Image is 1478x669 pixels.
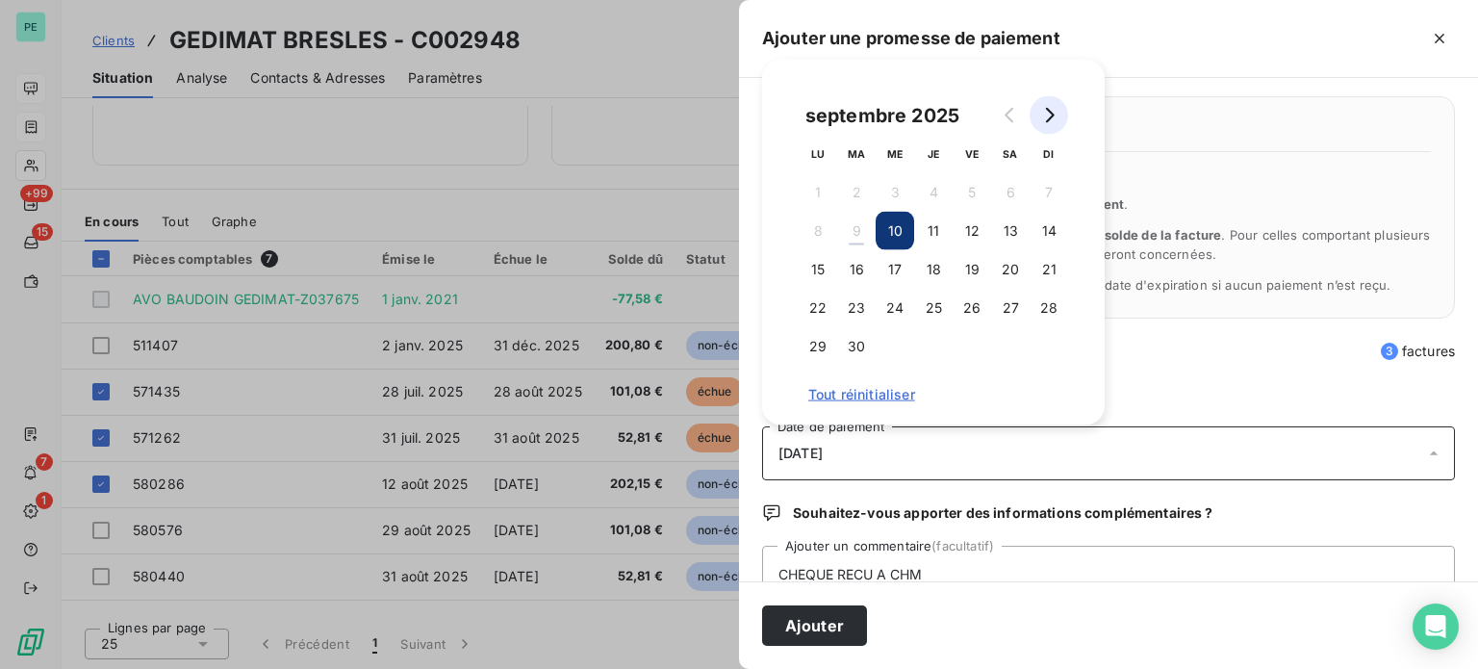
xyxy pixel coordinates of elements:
button: 7 [1030,173,1068,212]
div: Open Intercom Messenger [1413,604,1459,650]
button: 26 [953,289,991,327]
button: 16 [837,250,876,289]
button: 8 [799,212,837,250]
h5: Ajouter une promesse de paiement [762,25,1060,52]
th: mercredi [876,135,914,173]
button: 15 [799,250,837,289]
span: 3 [1381,343,1398,360]
th: mardi [837,135,876,173]
button: 17 [876,250,914,289]
th: lundi [799,135,837,173]
th: vendredi [953,135,991,173]
button: 12 [953,212,991,250]
button: 2 [837,173,876,212]
textarea: CHEQUE RECU A CHM [762,546,1455,619]
span: factures [1381,342,1455,361]
button: Go to previous month [991,96,1030,135]
span: [DATE] [778,446,823,461]
button: 13 [991,212,1030,250]
button: 29 [799,327,837,366]
button: 3 [876,173,914,212]
button: 27 [991,289,1030,327]
button: 14 [1030,212,1068,250]
button: 11 [914,212,953,250]
th: jeudi [914,135,953,173]
span: l’ensemble du solde de la facture [1014,227,1222,243]
button: 25 [914,289,953,327]
button: 18 [914,250,953,289]
div: septembre 2025 [799,100,966,131]
span: Souhaitez-vous apporter des informations complémentaires ? [793,503,1212,523]
button: 10 [876,212,914,250]
button: 28 [1030,289,1068,327]
button: 23 [837,289,876,327]
button: 30 [837,327,876,366]
span: Tout réinitialiser [808,387,1058,402]
button: 6 [991,173,1030,212]
button: 5 [953,173,991,212]
button: Ajouter [762,605,867,646]
th: dimanche [1030,135,1068,173]
button: 1 [799,173,837,212]
button: 24 [876,289,914,327]
button: Go to next month [1030,96,1068,135]
button: 4 [914,173,953,212]
button: 19 [953,250,991,289]
th: samedi [991,135,1030,173]
button: 9 [837,212,876,250]
button: 22 [799,289,837,327]
button: 20 [991,250,1030,289]
span: La promesse de paiement couvre . Pour celles comportant plusieurs échéances, seules les échéances... [809,227,1431,262]
button: 21 [1030,250,1068,289]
